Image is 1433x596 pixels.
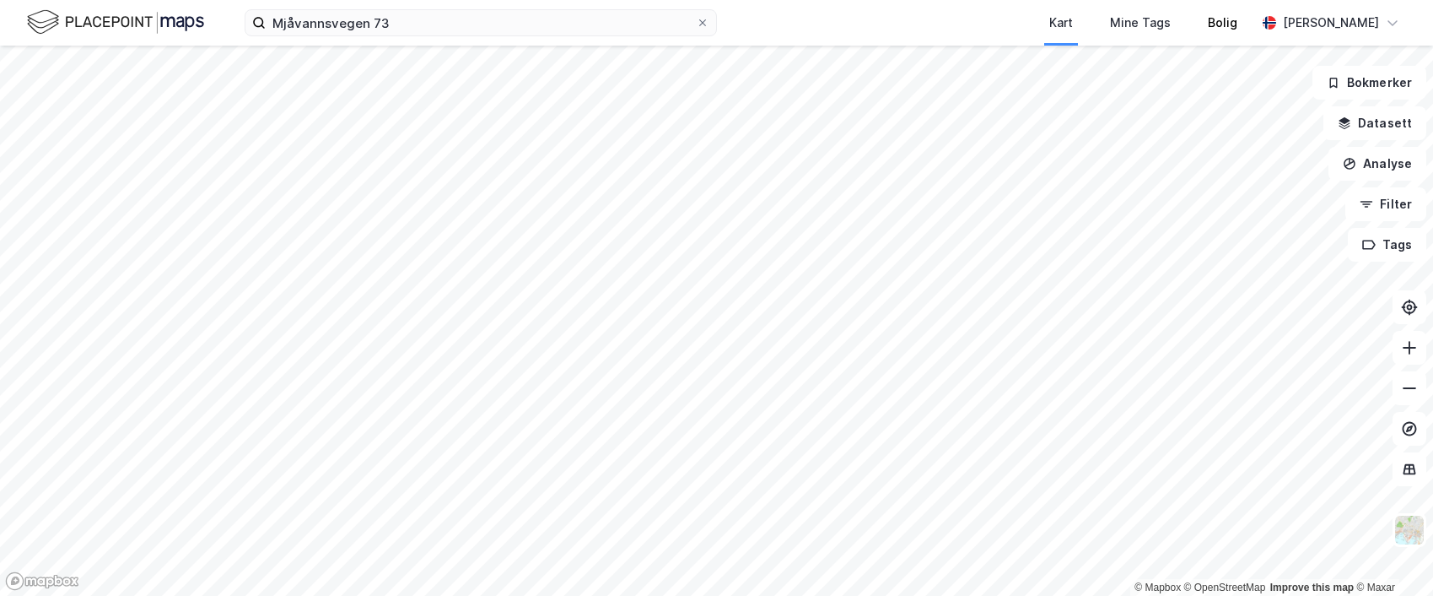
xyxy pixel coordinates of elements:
div: Kontrollprogram for chat [1349,515,1433,596]
img: Z [1393,514,1425,546]
button: Tags [1348,228,1426,262]
a: Improve this map [1270,582,1354,593]
div: Mine Tags [1110,13,1171,33]
img: logo.f888ab2527a4732fd821a326f86c7f29.svg [27,8,204,37]
button: Bokmerker [1312,66,1426,100]
input: Søk på adresse, matrikkel, gårdeiere, leietakere eller personer [266,10,696,35]
a: Mapbox homepage [5,572,79,591]
button: Filter [1345,187,1426,221]
div: Kart [1049,13,1073,33]
div: [PERSON_NAME] [1283,13,1379,33]
a: OpenStreetMap [1184,582,1266,593]
iframe: Chat Widget [1349,515,1433,596]
div: Bolig [1208,13,1237,33]
a: Mapbox [1134,582,1181,593]
button: Datasett [1323,106,1426,140]
button: Analyse [1328,147,1426,181]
